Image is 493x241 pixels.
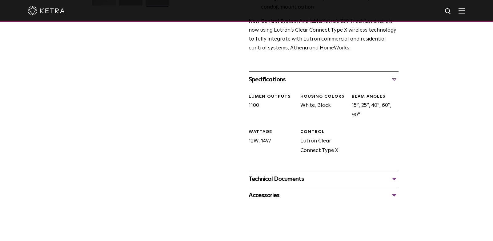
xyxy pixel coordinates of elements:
[249,129,295,135] div: WATTAGE
[249,94,295,100] div: LUMEN OUTPUTS
[249,190,399,200] div: Accessories
[347,94,399,120] div: 15°, 25°, 40°, 60°, 90°
[249,17,399,53] p: Ketra’s S30 Track Luminaire is now using Lutron’s Clear Connect Type X wireless technology to ful...
[296,94,347,120] div: White, Black
[28,6,65,15] img: ketra-logo-2019-white
[459,8,465,14] img: Hamburger%20Nav.svg
[300,94,347,100] div: HOUSING COLORS
[444,8,452,15] img: search icon
[296,129,347,155] div: Lutron Clear Connect Type X
[249,75,399,84] div: Specifications
[352,94,399,100] div: BEAM ANGLES
[300,129,347,135] div: CONTROL
[249,174,399,184] div: Technical Documents
[244,94,295,120] div: 1100
[244,129,295,155] div: 12W, 14W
